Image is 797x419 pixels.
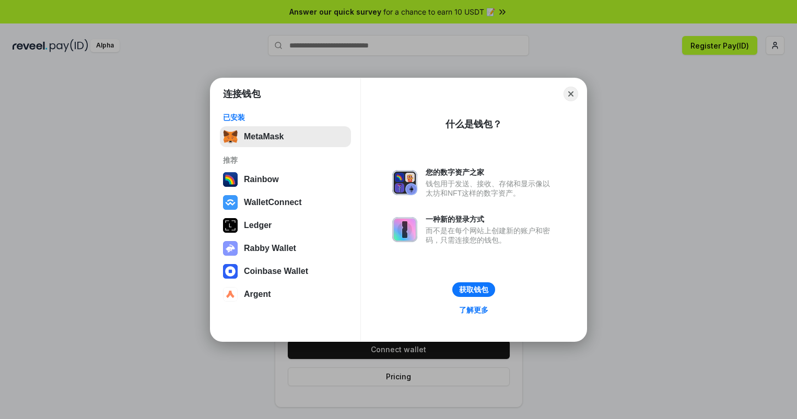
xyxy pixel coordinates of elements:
button: 获取钱包 [452,282,495,297]
button: Close [564,87,578,101]
button: Ledger [220,215,351,236]
div: Rainbow [244,175,279,184]
div: MetaMask [244,132,284,141]
div: 您的数字资产之家 [426,167,555,177]
div: Argent [244,290,271,299]
div: Rabby Wallet [244,244,296,253]
button: Argent [220,284,351,305]
img: svg+xml,%3Csvg%20width%3D%2228%22%20height%3D%2228%22%20viewBox%3D%220%200%2028%2028%22%20fill%3D... [223,195,238,210]
img: svg+xml,%3Csvg%20fill%3D%22none%22%20height%3D%2233%22%20viewBox%3D%220%200%2035%2033%22%20width%... [223,129,238,144]
div: 什么是钱包？ [446,118,502,130]
img: svg+xml,%3Csvg%20xmlns%3D%22http%3A%2F%2Fwww.w3.org%2F2000%2Fsvg%22%20fill%3D%22none%22%20viewBox... [392,170,417,195]
h1: 连接钱包 [223,88,261,100]
button: WalletConnect [220,192,351,213]
img: svg+xml,%3Csvg%20width%3D%22120%22%20height%3D%22120%22%20viewBox%3D%220%200%20120%20120%22%20fil... [223,172,238,187]
div: 了解更多 [459,305,488,315]
div: Coinbase Wallet [244,267,308,276]
div: 一种新的登录方式 [426,214,555,224]
button: Coinbase Wallet [220,261,351,282]
a: 了解更多 [453,303,495,317]
div: 获取钱包 [459,285,488,294]
button: Rainbow [220,169,351,190]
div: 推荐 [223,155,348,165]
img: svg+xml,%3Csvg%20width%3D%2228%22%20height%3D%2228%22%20viewBox%3D%220%200%2028%2028%22%20fill%3D... [223,264,238,279]
button: Rabby Wallet [220,238,351,259]
div: 而不是在每个网站上创建新的账户和密码，只需连接您的钱包。 [426,226,555,245]
img: svg+xml,%3Csvg%20width%3D%2228%22%20height%3D%2228%22%20viewBox%3D%220%200%2028%2028%22%20fill%3D... [223,287,238,302]
div: 已安装 [223,113,348,122]
div: WalletConnect [244,198,302,207]
div: Ledger [244,221,272,230]
div: 钱包用于发送、接收、存储和显示像以太坊和NFT这样的数字资产。 [426,179,555,198]
img: svg+xml,%3Csvg%20xmlns%3D%22http%3A%2F%2Fwww.w3.org%2F2000%2Fsvg%22%20width%3D%2228%22%20height%3... [223,218,238,233]
img: svg+xml,%3Csvg%20xmlns%3D%22http%3A%2F%2Fwww.w3.org%2F2000%2Fsvg%22%20fill%3D%22none%22%20viewBox... [392,217,417,242]
button: MetaMask [220,126,351,147]
img: svg+xml,%3Csvg%20xmlns%3D%22http%3A%2F%2Fwww.w3.org%2F2000%2Fsvg%22%20fill%3D%22none%22%20viewBox... [223,241,238,256]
